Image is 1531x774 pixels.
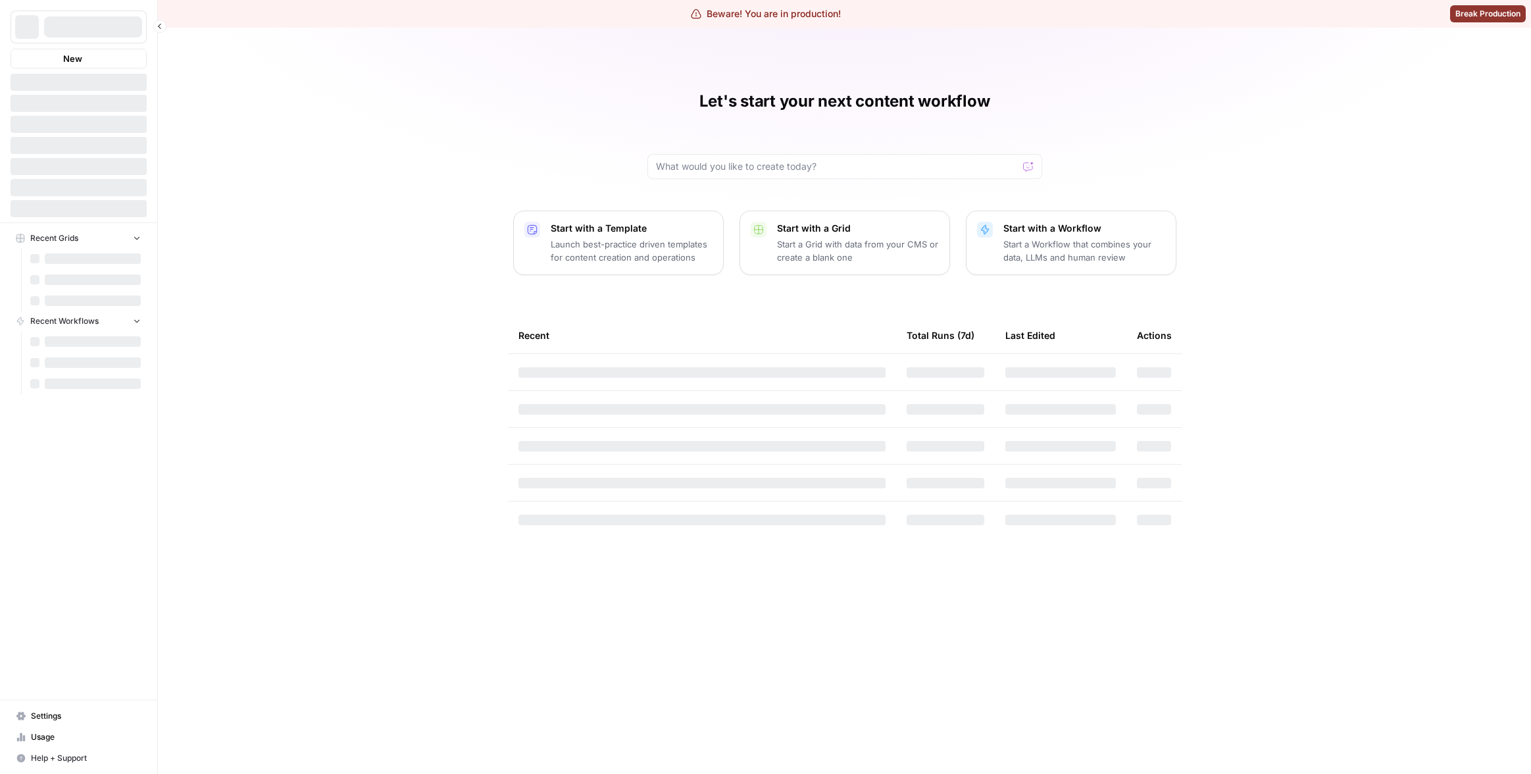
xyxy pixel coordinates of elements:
[31,710,141,722] span: Settings
[30,315,99,327] span: Recent Workflows
[11,311,147,331] button: Recent Workflows
[1455,8,1520,20] span: Break Production
[11,706,147,727] a: Settings
[518,317,886,353] div: Recent
[1003,238,1165,264] p: Start a Workflow that combines your data, LLMs and human review
[1450,5,1526,22] button: Break Production
[63,52,82,65] span: New
[777,238,939,264] p: Start a Grid with data from your CMS or create a blank one
[691,7,841,20] div: Beware! You are in production!
[551,222,713,235] p: Start with a Template
[30,232,78,244] span: Recent Grids
[31,752,141,764] span: Help + Support
[11,228,147,248] button: Recent Grids
[1003,222,1165,235] p: Start with a Workflow
[777,222,939,235] p: Start with a Grid
[11,49,147,68] button: New
[699,91,990,112] h1: Let's start your next content workflow
[11,727,147,748] a: Usage
[907,317,974,353] div: Total Runs (7d)
[1005,317,1055,353] div: Last Edited
[11,748,147,769] button: Help + Support
[656,160,1018,173] input: What would you like to create today?
[1137,317,1172,353] div: Actions
[551,238,713,264] p: Launch best-practice driven templates for content creation and operations
[740,211,950,275] button: Start with a GridStart a Grid with data from your CMS or create a blank one
[966,211,1176,275] button: Start with a WorkflowStart a Workflow that combines your data, LLMs and human review
[31,731,141,743] span: Usage
[513,211,724,275] button: Start with a TemplateLaunch best-practice driven templates for content creation and operations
